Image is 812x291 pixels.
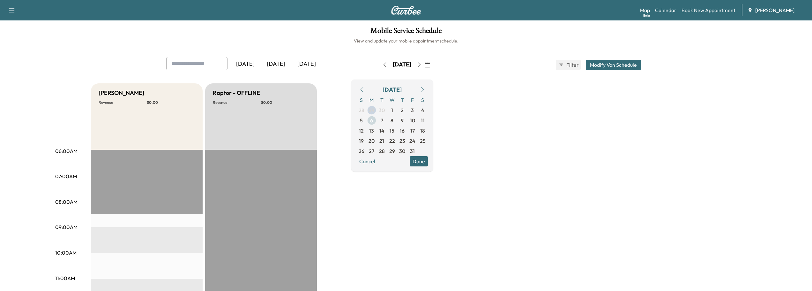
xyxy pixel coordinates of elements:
[397,95,407,105] span: T
[391,6,421,15] img: Curbee Logo
[421,117,425,124] span: 11
[401,117,404,124] span: 9
[379,137,384,145] span: 21
[566,61,578,69] span: Filter
[367,95,377,105] span: M
[369,137,375,145] span: 20
[147,100,195,105] p: $ 0.00
[401,106,404,114] span: 2
[55,249,77,257] p: 10:00AM
[409,137,415,145] span: 24
[99,88,144,97] h5: [PERSON_NAME]
[389,137,395,145] span: 22
[391,117,393,124] span: 8
[383,85,402,94] div: [DATE]
[370,117,373,124] span: 6
[261,100,309,105] p: $ 0.00
[387,95,397,105] span: W
[99,100,147,105] p: Revenue
[230,57,261,72] div: [DATE]
[586,60,641,70] button: Modify Van Schedule
[420,137,426,145] span: 25
[356,156,378,166] button: Cancel
[410,127,415,134] span: 17
[410,156,428,166] button: Done
[261,57,291,72] div: [DATE]
[420,127,425,134] span: 18
[410,147,415,155] span: 31
[359,127,364,134] span: 12
[755,6,794,14] span: [PERSON_NAME]
[213,88,260,97] h5: Raptor - OFFLINE
[643,13,650,18] div: Beta
[359,137,364,145] span: 19
[359,106,364,114] span: 28
[359,147,364,155] span: 26
[393,61,411,69] div: [DATE]
[291,57,322,72] div: [DATE]
[356,95,367,105] span: S
[6,38,806,44] h6: View and update your mobile appointment schedule.
[369,127,374,134] span: 13
[55,274,75,282] p: 11:00AM
[389,147,395,155] span: 29
[407,95,418,105] span: F
[379,147,385,155] span: 28
[369,106,375,114] span: 29
[381,117,383,124] span: 7
[55,223,78,231] p: 09:00AM
[655,6,676,14] a: Calendar
[399,147,405,155] span: 30
[391,106,393,114] span: 1
[682,6,735,14] a: Book New Appointment
[421,106,424,114] span: 4
[55,147,78,155] p: 06:00AM
[379,127,384,134] span: 14
[377,95,387,105] span: T
[379,106,385,114] span: 30
[55,172,77,180] p: 07:00AM
[55,198,78,206] p: 08:00AM
[410,117,415,124] span: 10
[400,127,405,134] span: 16
[556,60,581,70] button: Filter
[411,106,414,114] span: 3
[360,117,363,124] span: 5
[399,137,405,145] span: 23
[213,100,261,105] p: Revenue
[640,6,650,14] a: MapBeta
[369,147,374,155] span: 27
[418,95,428,105] span: S
[6,27,806,38] h1: Mobile Service Schedule
[390,127,394,134] span: 15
